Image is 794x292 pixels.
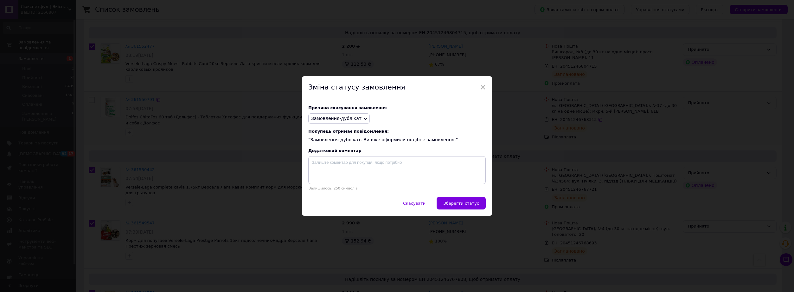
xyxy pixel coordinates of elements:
[308,129,486,143] div: "Замовлення-дублікат. Ви вже оформили подібне замовлення."
[308,105,486,110] div: Причина скасування замовлення
[311,116,362,121] span: Замовлення-дублікат
[403,201,426,206] span: Скасувати
[308,148,486,153] div: Додатковий коментар
[302,76,492,99] div: Зміна статусу замовлення
[480,82,486,93] span: ×
[437,197,486,209] button: Зберегти статус
[443,201,479,206] span: Зберегти статус
[308,129,486,134] span: Покупець отримає повідомлення:
[308,186,486,190] p: Залишилось: 250 символів
[396,197,432,209] button: Скасувати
